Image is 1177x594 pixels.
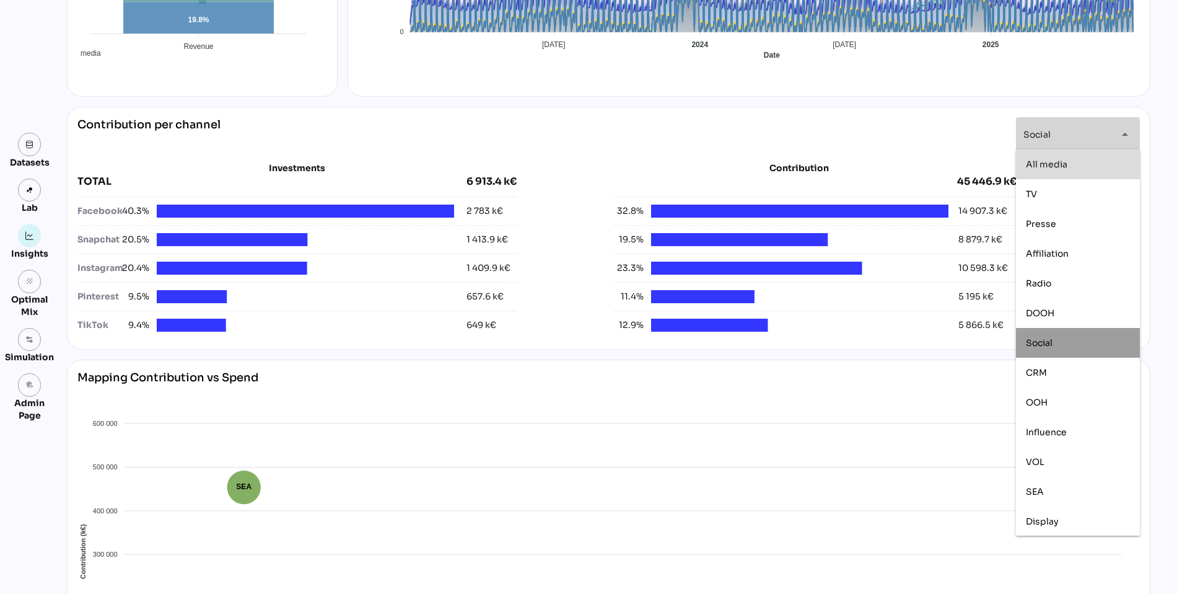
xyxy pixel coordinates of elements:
[1026,248,1069,259] span: Affiliation
[10,156,50,169] div: Datasets
[120,319,149,332] span: 9.4%
[1026,188,1037,200] span: TV
[614,262,644,275] span: 23.3%
[958,290,994,303] div: 5 195 k€
[25,381,34,389] i: admin_panel_settings
[833,40,857,49] tspan: [DATE]
[1026,397,1048,408] span: OOH
[614,319,644,332] span: 12.9%
[5,293,54,318] div: Optimal Mix
[466,290,504,303] div: 657.6 k€
[466,205,503,218] div: 2 783 k€
[1023,129,1051,140] span: Social
[958,262,1008,275] div: 10 598.3 k€
[466,174,517,189] div: 6 913.4 k€
[93,420,118,427] tspan: 600 000
[25,335,34,344] img: settings.svg
[25,231,34,240] img: graph.svg
[1026,278,1051,289] span: Radio
[1118,127,1132,142] i: arrow_drop_down
[120,262,149,275] span: 20.4%
[466,233,508,246] div: 1 413.9 k€
[93,551,118,558] tspan: 300 000
[77,233,120,246] div: Snapchat
[614,233,644,246] span: 19.5%
[1026,308,1054,319] span: DOOH
[614,205,644,218] span: 32.8%
[25,277,34,286] i: grain
[77,174,466,189] div: TOTAL
[71,49,101,58] span: media
[25,140,34,149] img: data.svg
[982,40,999,49] tspan: 2025
[79,524,87,579] text: Contribution (k€)
[77,205,120,218] div: Facebook
[466,319,496,332] div: 649 k€
[1026,456,1044,468] span: VOL
[957,174,1017,189] div: 45 446.9 k€
[1026,218,1056,229] span: Presse
[16,202,43,214] div: Lab
[1026,159,1067,170] span: All media
[120,290,149,303] span: 9.5%
[77,162,517,174] div: Investments
[120,233,149,246] span: 20.5%
[958,233,1002,246] div: 8 879.7 k€
[764,51,780,60] text: Date
[77,262,120,275] div: Instagram
[692,40,709,49] tspan: 2024
[25,186,34,195] img: lab.svg
[183,42,213,51] tspan: Revenue
[5,351,54,363] div: Simulation
[958,319,1004,332] div: 5 866.5 k€
[77,319,120,332] div: TikTok
[77,290,120,303] div: Pinterest
[542,40,566,49] tspan: [DATE]
[77,117,221,152] div: Contribution per channel
[1026,516,1059,527] span: Display
[958,205,1007,218] div: 14 907.3 k€
[77,370,258,405] div: Mapping Contribution vs Spend
[614,290,644,303] span: 11.4%
[11,247,48,260] div: Insights
[120,205,149,218] span: 40.3%
[93,463,118,471] tspan: 500 000
[1026,486,1044,497] span: SEA
[93,507,118,515] tspan: 400 000
[1026,337,1052,348] span: Social
[400,28,404,35] tspan: 0
[1026,367,1047,378] span: CRM
[645,162,953,174] div: Contribution
[466,262,510,275] div: 1 409.9 k€
[5,397,54,422] div: Admin Page
[1026,427,1067,438] span: Influence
